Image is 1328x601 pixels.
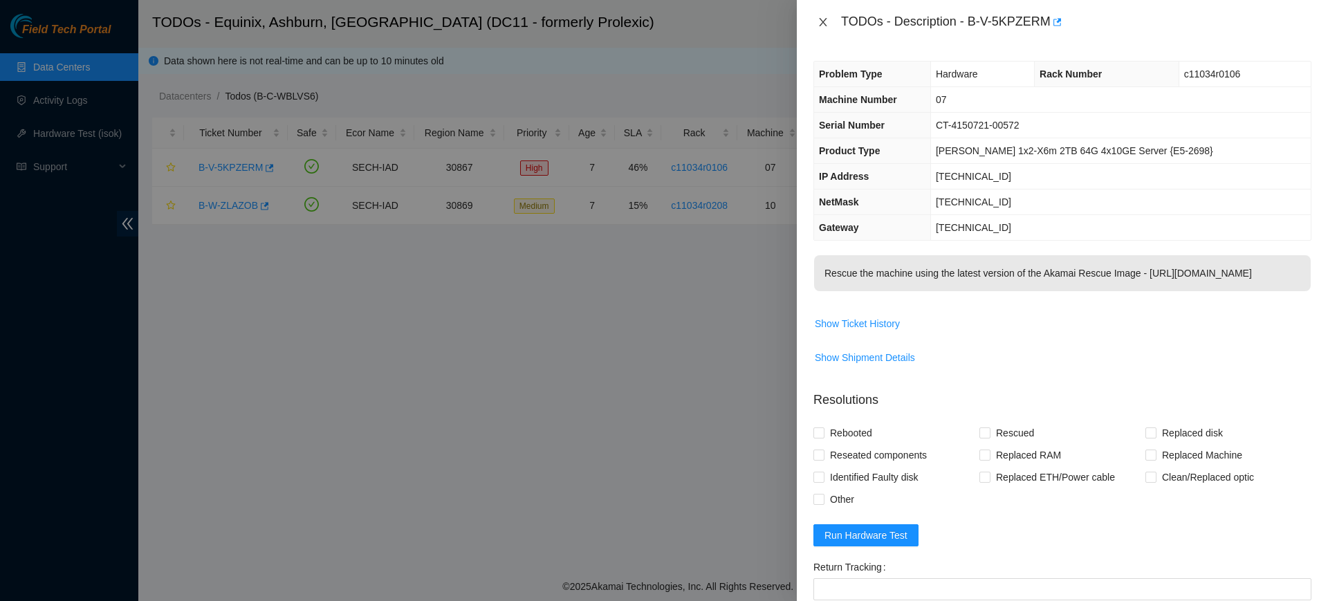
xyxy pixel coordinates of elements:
[819,171,869,182] span: IP Address
[936,68,978,80] span: Hardware
[936,196,1011,207] span: [TECHNICAL_ID]
[813,16,833,29] button: Close
[936,120,1020,131] span: CT-4150721-00572
[819,94,897,105] span: Machine Number
[824,422,878,444] span: Rebooted
[936,94,947,105] span: 07
[1156,466,1260,488] span: Clean/Replaced optic
[813,556,892,578] label: Return Tracking
[819,120,885,131] span: Serial Number
[824,528,907,543] span: Run Hardware Test
[814,255,1311,291] p: Rescue the machine using the latest version of the Akamai Rescue Image - [URL][DOMAIN_NAME]
[841,11,1311,33] div: TODOs - Description - B-V-5KPZERM
[819,222,859,233] span: Gateway
[813,578,1311,600] input: Return Tracking
[819,145,880,156] span: Product Type
[819,68,883,80] span: Problem Type
[815,350,915,365] span: Show Shipment Details
[990,466,1120,488] span: Replaced ETH/Power cable
[813,524,919,546] button: Run Hardware Test
[990,444,1067,466] span: Replaced RAM
[990,422,1040,444] span: Rescued
[814,346,916,369] button: Show Shipment Details
[936,222,1011,233] span: [TECHNICAL_ID]
[824,466,924,488] span: Identified Faulty disk
[1184,68,1241,80] span: c11034r0106
[936,145,1213,156] span: [PERSON_NAME] 1x2-X6m 2TB 64G 4x10GE Server {E5-2698}
[824,488,860,510] span: Other
[813,380,1311,409] p: Resolutions
[936,171,1011,182] span: [TECHNICAL_ID]
[819,196,859,207] span: NetMask
[1156,422,1228,444] span: Replaced disk
[824,444,932,466] span: Reseated components
[814,313,901,335] button: Show Ticket History
[1040,68,1102,80] span: Rack Number
[1156,444,1248,466] span: Replaced Machine
[815,316,900,331] span: Show Ticket History
[818,17,829,28] span: close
